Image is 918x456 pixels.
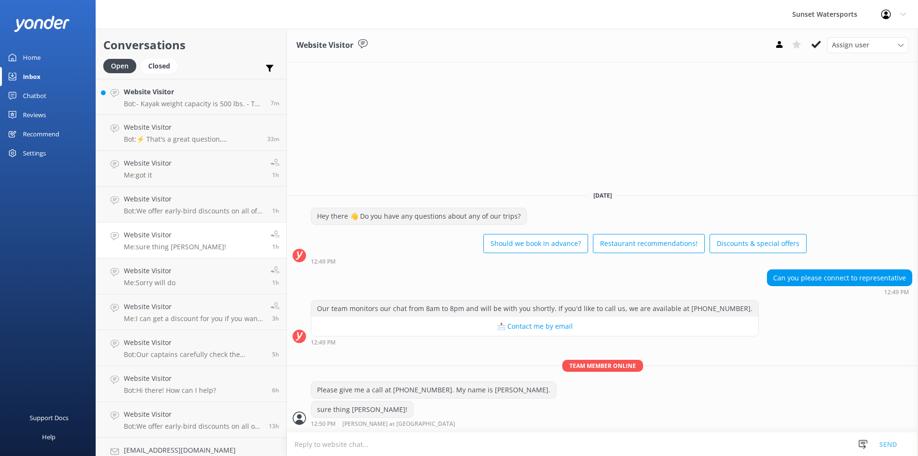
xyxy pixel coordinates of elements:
[272,386,279,394] span: 06:57am 10-Aug-2025 (UTC -05:00) America/Cancun
[124,422,262,431] p: Bot: We offer early-bird discounts on all of our morning trips. When you book direct, we guarante...
[272,207,279,215] span: 12:10pm 10-Aug-2025 (UTC -05:00) America/Cancun
[124,266,175,276] h4: Website Visitor
[124,373,216,384] h4: Website Visitor
[827,37,908,53] div: Assign User
[483,234,588,253] button: Should we book in advance?
[296,39,353,52] h3: Website Visitor
[267,135,279,143] span: 01:02pm 10-Aug-2025 (UTC -05:00) America/Cancun
[311,258,807,265] div: 11:49am 10-Aug-2025 (UTC -05:00) America/Cancun
[311,339,759,345] div: 11:49am 10-Aug-2025 (UTC -05:00) America/Cancun
[272,278,279,287] span: 11:46am 10-Aug-2025 (UTC -05:00) America/Cancun
[23,86,46,105] div: Chatbot
[96,187,286,222] a: Website VisitorBot:We offer early-bird discounts on all of our morning trips. When you book direc...
[311,317,758,336] button: 📩 Contact me by email
[124,100,263,108] p: Bot: - Kayak weight capacity is 500 lbs. - The Jet Ski Tour has a combined rider weight limit of ...
[271,99,279,107] span: 01:28pm 10-Aug-2025 (UTC -05:00) America/Cancun
[124,230,226,240] h4: Website Visitor
[124,314,263,323] p: Me: I can get a discount for you if you want to go in the morning. Please give me a call at [PHON...
[124,386,216,395] p: Bot: Hi there! How can I help?
[96,366,286,402] a: Website VisitorBot:Hi there! How can I help?6h
[96,222,286,258] a: Website VisitorMe:sure thing [PERSON_NAME]!1h
[884,289,909,295] strong: 12:49 PM
[124,278,175,287] p: Me: Sorry will do
[311,421,336,427] strong: 12:50 PM
[124,445,262,456] h4: [EMAIL_ADDRESS][DOMAIN_NAME]
[23,48,41,67] div: Home
[269,422,279,430] span: 12:20am 10-Aug-2025 (UTC -05:00) America/Cancun
[23,144,46,163] div: Settings
[588,191,618,200] span: [DATE]
[30,408,68,427] div: Support Docs
[311,300,758,317] div: Our team monitors our chat from 8am to 8pm and will be with you shortly. If you'd like to call us...
[42,427,55,446] div: Help
[96,402,286,438] a: Website VisitorBot:We offer early-bird discounts on all of our morning trips. When you book direc...
[832,40,869,50] span: Assign user
[23,105,46,124] div: Reviews
[23,67,41,86] div: Inbox
[767,289,912,295] div: 11:49am 10-Aug-2025 (UTC -05:00) America/Cancun
[96,151,286,187] a: Website VisitorMe:got it1h
[124,243,226,251] p: Me: sure thing [PERSON_NAME]!
[272,243,279,251] span: 11:50am 10-Aug-2025 (UTC -05:00) America/Cancun
[562,360,643,372] span: Team member online
[272,171,279,179] span: 12:32pm 10-Aug-2025 (UTC -05:00) America/Cancun
[124,135,260,144] p: Bot: ⚡ That's a great question, unfortunately I do not know the answer. I'm going to reach out to...
[96,79,286,115] a: Website VisitorBot:- Kayak weight capacity is 500 lbs. - The Jet Ski Tour has a combined rider we...
[311,340,336,345] strong: 12:49 PM
[124,301,263,312] h4: Website Visitor
[311,208,526,224] div: Hey there 👋 Do you have any questions about any of our trips?
[96,294,286,330] a: Website VisitorMe:I can get a discount for you if you want to go in the morning. Please give me a...
[124,194,265,204] h4: Website Visitor
[124,122,260,133] h4: Website Visitor
[124,171,172,179] p: Me: got it
[124,337,265,348] h4: Website Visitor
[311,259,336,265] strong: 12:49 PM
[124,350,265,359] p: Bot: Our captains carefully check the weather on the day of your trip. If conditions are unsafe, ...
[103,36,279,54] h2: Conversations
[767,270,912,286] div: Can you please connect to representative
[96,330,286,366] a: Website VisitorBot:Our captains carefully check the weather on the day of your trip. If condition...
[124,158,172,168] h4: Website Visitor
[124,409,262,420] h4: Website Visitor
[272,350,279,358] span: 07:46am 10-Aug-2025 (UTC -05:00) America/Cancun
[141,60,182,71] a: Closed
[141,59,177,73] div: Closed
[311,420,486,427] div: 11:50am 10-Aug-2025 (UTC -05:00) America/Cancun
[311,401,413,418] div: sure thing [PERSON_NAME]!
[103,59,136,73] div: Open
[342,421,455,427] span: [PERSON_NAME] at [GEOGRAPHIC_DATA]
[14,16,69,32] img: yonder-white-logo.png
[272,314,279,323] span: 10:01am 10-Aug-2025 (UTC -05:00) America/Cancun
[96,115,286,151] a: Website VisitorBot:⚡ That's a great question, unfortunately I do not know the answer. I'm going t...
[23,124,59,144] div: Recommend
[311,382,556,398] div: Please give me a call at [PHONE_NUMBER]. My name is [PERSON_NAME].
[124,87,263,97] h4: Website Visitor
[103,60,141,71] a: Open
[124,207,265,215] p: Bot: We offer early-bird discounts on all of our morning trips. When you book direct, we guarante...
[710,234,807,253] button: Discounts & special offers
[593,234,705,253] button: Restaurant recommendations!
[96,258,286,294] a: Website VisitorMe:Sorry will do1h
